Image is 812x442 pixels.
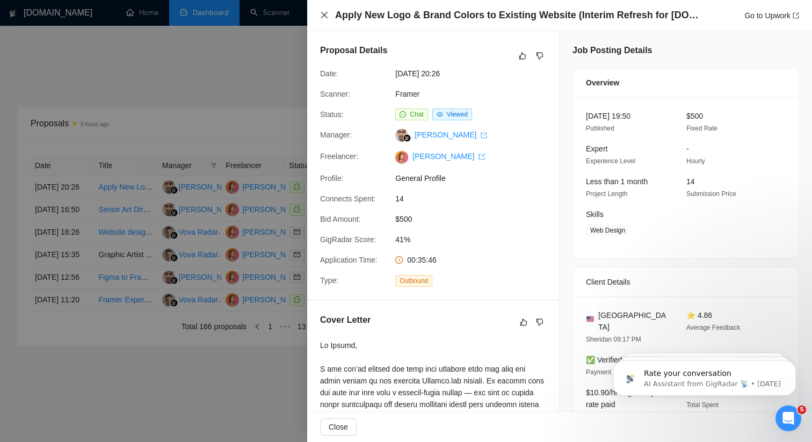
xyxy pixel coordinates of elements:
img: gigradar-bm.png [403,134,411,142]
span: 5 [798,405,806,414]
button: Start recording [68,352,77,360]
textarea: Message… [9,329,206,347]
span: dislike [536,318,543,327]
span: message [400,111,406,118]
span: Web Design [586,224,629,236]
button: like [517,316,530,329]
span: GigRadar Score: [320,235,376,244]
button: Close [320,418,357,436]
p: Active in the last 15m [52,13,129,24]
h5: Job Posting Details [572,44,652,57]
span: export [793,12,799,19]
span: Type: [320,276,338,285]
span: Scanner: [320,90,350,98]
span: ✅ Verified [586,356,622,364]
span: Project Length [586,190,627,198]
span: Profile: [320,174,344,183]
span: from [DOMAIN_NAME] [69,79,146,88]
button: go back [7,4,27,25]
span: Viewed [447,111,468,118]
span: $500 [395,213,556,225]
span: - [686,144,689,153]
a: Framer [395,90,419,98]
span: Experience Level [586,157,635,165]
a: Go to Upworkexport [744,11,799,20]
span: 14 [395,193,556,205]
span: [DATE] 19:50 [586,112,630,120]
span: Overview [586,77,619,89]
span: close [320,11,329,19]
span: Payment Verification [586,368,644,376]
span: Mariia [48,79,69,88]
span: Application Time: [320,256,378,264]
span: export [481,132,487,139]
img: 🇺🇸 [586,315,594,323]
img: Profile image for Mariia [31,6,48,23]
span: 41% [395,234,556,245]
div: Mariia says… [9,62,206,172]
span: Published [586,125,614,132]
span: Manager: [320,131,352,139]
span: General Profile [395,172,556,184]
span: Status: [320,110,344,119]
button: dislike [533,316,546,329]
span: Fixed Rate [686,125,717,132]
span: Freelancer: [320,152,358,161]
img: c1-74Cy7azD7OLMXeHapYcp4SnqDwMwr5FtSi8tTOJaZxmfnjx218RVX7ny5jzlncu [395,151,408,164]
span: Submission Price [686,190,736,198]
span: Outbound [395,275,432,287]
h5: Proposal Details [320,44,387,57]
span: Hourly [686,157,705,165]
span: $500 [686,112,703,120]
button: Home [168,4,189,25]
h5: Cover Letter [320,314,371,327]
span: like [520,318,527,327]
span: Less than 1 month [586,177,648,186]
div: Close [189,4,208,24]
span: 00:35:46 [407,256,437,264]
div: Client Details [586,267,786,296]
span: Bid Amount: [320,215,361,223]
span: [DATE] 20:26 [395,68,556,79]
span: Average Feedback [686,324,741,331]
button: like [516,49,529,62]
span: clock-circle [395,256,403,264]
button: Gif picker [51,352,60,360]
h4: Apply New Logo & Brand Colors to Existing Website (Interim Refresh for [DOMAIN_NAME]) [335,9,706,22]
span: dislike [536,52,543,60]
span: like [519,52,526,60]
button: Send a message… [184,347,201,365]
span: $10.90/hr avg hourly rate paid [586,388,655,409]
h1: Mariia [52,5,78,13]
span: Expert [586,144,607,153]
span: 14 [686,177,695,186]
span: [GEOGRAPHIC_DATA] [598,309,669,333]
button: dislike [533,49,546,62]
span: Close [329,421,348,433]
button: Upload attachment [17,352,25,360]
button: Emoji picker [34,352,42,360]
span: Sheridan 09:17 PM [586,336,641,343]
span: export [479,154,485,160]
button: Close [320,11,329,20]
span: Chat [410,111,423,118]
a: [PERSON_NAME] export [415,131,487,139]
iframe: Intercom notifications message [597,338,812,413]
iframe: Intercom live chat [775,405,801,431]
span: Skills [586,210,604,219]
span: Date: [320,69,338,78]
div: Profile image for MariiaMariiafrom [DOMAIN_NAME] [9,62,206,160]
span: Connects Spent: [320,194,376,203]
span: eye [437,111,443,118]
img: Profile image for Mariia [22,75,39,92]
a: [PERSON_NAME] export [412,152,485,161]
span: ⭐ 4.86 [686,311,712,320]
